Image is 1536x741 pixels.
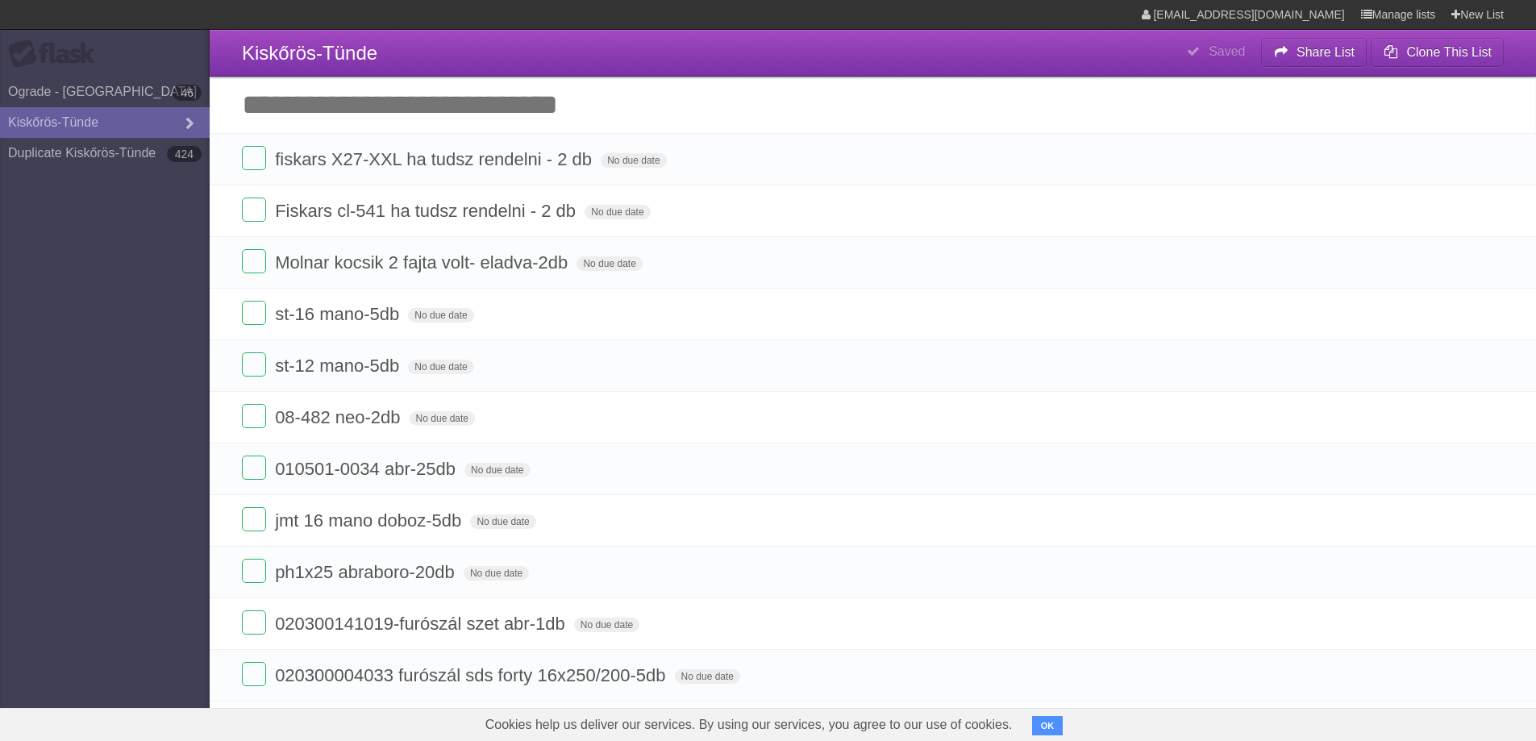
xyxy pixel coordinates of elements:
label: Done [242,610,266,635]
label: Done [242,662,266,686]
span: Cookies help us deliver our services. By using our services, you agree to our use of cookies. [469,709,1029,741]
button: Clone This List [1371,38,1504,67]
span: No due date [410,411,475,426]
span: Molnar kocsik 2 fajta volt- eladva-2db [275,252,572,273]
div: Flask [8,40,105,69]
b: Share List [1297,45,1355,59]
label: Done [242,559,266,583]
b: 424 [167,146,202,162]
span: 08-482 neo-2db [275,407,404,427]
b: 46 [173,85,202,101]
label: Done [242,249,266,273]
span: st-16 mano-5db [275,304,403,324]
label: Done [242,352,266,377]
span: 020300004033 furószál sds forty 16x250/200-5db [275,665,669,685]
span: No due date [470,514,535,529]
span: No due date [464,566,529,581]
span: 020300141019-furószál szet abr-1db [275,614,569,634]
label: Done [242,198,266,222]
span: No due date [574,618,639,632]
span: Fiskars cl-541 ha tudsz rendelni - 2 db [275,201,580,221]
b: Clone This List [1406,45,1492,59]
span: 010501-0034 abr-25db [275,459,460,479]
span: jmt 16 mano doboz-5db [275,510,465,531]
span: No due date [577,256,642,271]
span: Kiskőrös-Tünde [242,42,377,64]
span: ph1x25 abraboro-20db [275,562,459,582]
label: Done [242,301,266,325]
button: Share List [1261,38,1367,67]
span: fiskars X27-XXL ha tudsz rendelni - 2 db [275,149,596,169]
span: st-12 mano-5db [275,356,403,376]
span: No due date [408,308,473,323]
label: Done [242,507,266,531]
label: Done [242,146,266,170]
span: No due date [585,205,650,219]
b: Saved [1209,44,1245,58]
label: Done [242,404,266,428]
span: No due date [675,669,740,684]
span: No due date [601,153,666,168]
label: Done [242,456,266,480]
span: No due date [464,463,530,477]
span: No due date [408,360,473,374]
button: OK [1032,716,1064,735]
